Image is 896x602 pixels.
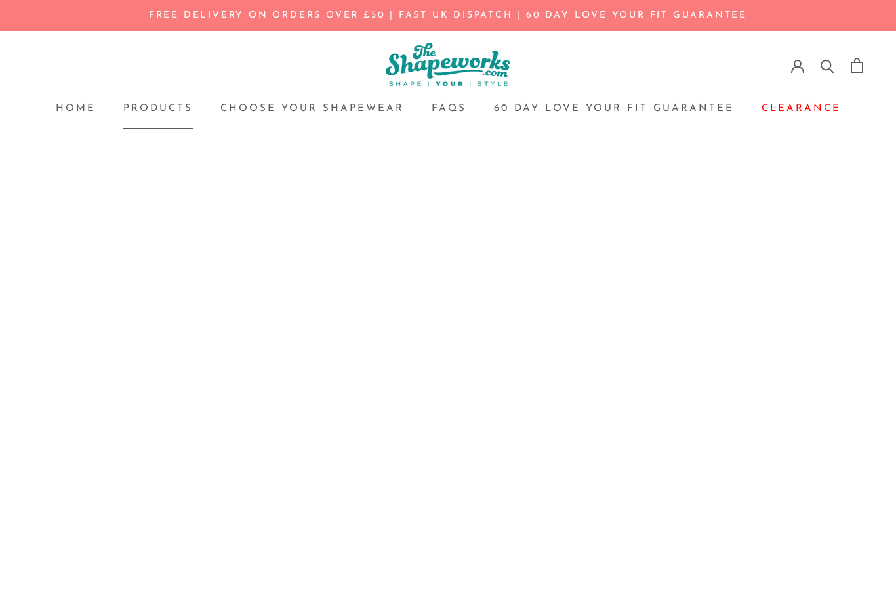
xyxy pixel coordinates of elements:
img: The Shapeworks [386,43,510,87]
a: FAQsFAQs [432,104,466,114]
a: Open cart [851,58,863,73]
a: Choose your ShapewearChoose your Shapewear [220,104,404,114]
a: FREE DELIVERY ON ORDERS OVER £50 | FAST UK DISPATCH | 60 day LOVE YOUR FIT GUARANTEE [149,11,747,20]
a: ClearanceClearance [762,104,841,114]
a: HomeHome [56,104,96,114]
a: 60 Day Love Your Fit Guarantee60 Day Love Your Fit Guarantee [494,104,734,114]
a: ProductsProducts [123,104,193,114]
a: Search [821,58,834,72]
